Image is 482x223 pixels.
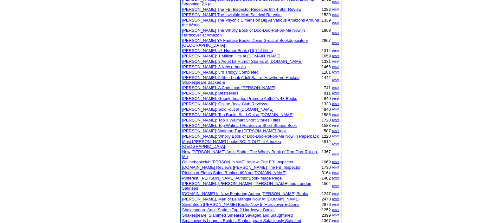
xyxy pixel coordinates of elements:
[182,85,275,90] a: [PERSON_NAME]: A Christmas [PERSON_NAME]
[332,31,339,35] a: reset
[322,75,331,80] font: 1442
[322,48,331,53] font: 1314
[322,191,331,196] font: 1247
[322,160,331,164] font: 1069
[332,176,339,180] a: reset
[332,203,339,206] a: reset
[182,139,281,149] a: Most [PERSON_NAME] books SOLD OUT at Amazon [GEOGRAPHIC_DATA]
[322,218,331,223] font: 1367
[332,184,339,188] a: reset
[182,107,273,112] a: [PERSON_NAME]: Sold -out at [DOMAIN_NAME]
[322,123,331,128] font: 1583
[322,102,331,106] font: 1338
[322,213,331,218] font: 2399
[182,96,297,101] a: [PERSON_NAME]: Google Images Promote Author's 48 Books
[332,21,339,24] a: reset
[322,149,331,154] font: 1367
[332,108,339,111] a: reset
[182,207,275,212] a: Shakespeare Adult Satires Top 2 Hardcover Books
[182,128,287,133] a: [PERSON_NAME]: Walmart Top [PERSON_NAME] Book
[322,139,331,144] font: 1812
[332,113,339,116] a: reset
[322,181,331,186] font: 1564
[332,142,339,146] a: reset
[332,91,339,95] a: reset
[332,134,339,138] a: reset
[182,213,293,218] a: Shakespeare: Slammed Smeared Savaged and Slaughtered
[332,78,339,82] a: reset
[332,124,339,127] a: reset
[182,102,267,106] a: [PERSON_NAME]: Online Book Club Reviews
[182,12,282,17] a: [PERSON_NAME] The Invisible Man Satirical Re-write
[322,202,331,207] font: 2876
[332,153,339,156] a: reset
[324,107,331,112] font: 840
[182,160,294,164] a: Onlinebookclub [PERSON_NAME] review: The FBI Inspector
[322,112,331,117] font: 1586
[182,170,287,175] a: PIeces of Eights Sales Ranked #98 on [DOMAIN_NAME]
[182,197,300,201] a: [PERSON_NAME], Man of La Mangia Now At [DOMAIN_NAME]
[182,123,297,128] a: [PERSON_NAME]: Top Walmart Hardcover Short Stories Book
[182,28,305,37] a: [PERSON_NAME] The Wholly Book of Doo-Doo-Rot-on-Me Now in Hardcover at Amazon
[182,202,299,207] a: Seventeen [PERSON_NAME] Books Now In Hardcover Editions
[322,28,331,33] font: 1869
[324,96,331,101] font: 840
[322,197,331,201] font: 2470
[324,85,331,90] font: 741
[322,165,331,170] font: 1730
[322,54,331,58] font: 1659
[182,18,319,27] a: [PERSON_NAME] The Psychic Dimension Big At Various Amazons Around the World
[332,171,339,174] a: reset
[332,129,339,133] a: reset
[182,64,246,69] a: [PERSON_NAME]: 3 New e-books
[182,54,280,58] a: [PERSON_NAME]: 1 Million Hits at [DOMAIN_NAME]
[182,7,302,12] a: [PERSON_NAME] The FBI Inspector Receives 9th 4 Star Review
[332,60,339,63] a: reset
[322,207,331,212] font: 1252
[182,176,282,180] a: Pinterest: [PERSON_NAME] Author/Book-Image Page
[332,8,339,11] a: reset
[182,59,303,64] a: [PERSON_NAME]: 3 Adult Lit Humor Stories at [DOMAIN_NAME]
[182,70,259,75] a: [PERSON_NAME]: 3rd Trilogy Completed
[332,70,339,74] a: reset
[182,38,308,48] a: [PERSON_NAME] YA Fantasy Books Doing Great at Bookdepository [GEOGRAPHIC_DATA]
[332,219,339,222] a: reset
[332,166,339,169] a: reset
[332,97,339,100] a: reset
[332,13,339,16] a: reset
[182,149,318,159] a: New [PERSON_NAME] Adult Satire: The Wholly Book of Doo-Doo-Rot-on-Me
[322,64,331,69] font: 1466
[332,192,339,195] a: reset
[332,41,339,45] a: reset
[324,128,331,133] font: 507
[332,65,339,69] a: reset
[322,18,331,23] font: 1339
[182,91,239,95] a: [PERSON_NAME]: Bestsellers
[332,208,339,212] a: reset
[332,86,339,89] a: reset
[182,181,311,191] a: [PERSON_NAME], [PERSON_NAME], [PERSON_NAME] and London Satirized
[182,118,280,122] a: [PERSON_NAME]: Top 3 Walmart Short Stories Titles
[332,54,339,58] a: reset
[324,91,331,95] font: 911
[322,134,331,139] font: 1220
[182,165,301,170] a: [DOMAIN_NAME] Reviews [PERSON_NAME] The FBI Inspector
[322,38,331,43] font: 2867
[332,160,339,164] a: reset
[182,191,308,196] a: [DOMAIN_NAME] Is Now Featuring Author [PERSON_NAME] Books
[332,118,339,122] a: reset
[182,75,301,85] a: [PERSON_NAME]: 54th e-book Adult Satire: Hawthorne Hacked, Shakespeare Sacked &
[322,170,331,175] font: 3164
[322,176,331,180] font: 1402
[322,70,331,75] font: 1181
[182,134,319,139] a: [PERSON_NAME]: Wholly Book of Doo-Doo-Rot-on-Me Now in Paperback
[332,49,339,52] a: reset
[182,48,273,53] a: [PERSON_NAME]: #1 Humor Book (16,144 titles)
[322,7,331,12] font: 1283
[322,118,331,122] font: 1720
[332,213,339,217] a: reset
[182,112,294,117] a: [PERSON_NAME]: Ten Books Sold-Out at [DOMAIN_NAME]
[332,197,339,201] a: reset
[332,102,339,106] a: reset
[182,218,301,223] a: Smashwords Longest Book Is Shakespeare Salaciously Satirized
